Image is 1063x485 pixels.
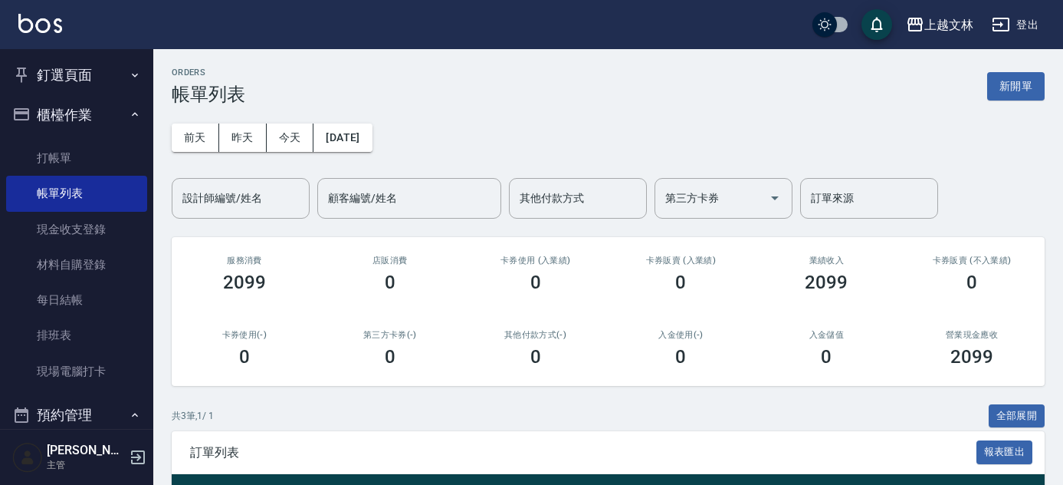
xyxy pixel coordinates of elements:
img: Logo [18,14,62,33]
a: 帳單列表 [6,176,147,211]
h3: 0 [821,346,832,368]
h2: 入金使用(-) [626,330,735,340]
button: 釘選頁面 [6,55,147,95]
h3: 0 [239,346,250,368]
h2: 卡券使用(-) [190,330,299,340]
h3: 2099 [223,272,266,293]
h3: 服務消費 [190,256,299,266]
h2: ORDERS [172,68,245,78]
a: 新開單 [987,78,1045,93]
h2: 業績收入 [772,256,881,266]
h3: 0 [530,346,541,368]
div: 上越文林 [924,15,973,35]
button: 櫃檯作業 [6,95,147,135]
button: 前天 [172,124,219,152]
button: 全部展開 [989,404,1045,428]
h2: 入金儲值 [772,330,881,340]
h5: [PERSON_NAME] [47,443,125,458]
h2: 卡券使用 (入業績) [481,256,590,266]
p: 共 3 筆, 1 / 1 [172,409,214,423]
a: 現場電腦打卡 [6,354,147,389]
h3: 0 [675,272,686,293]
h2: 卡券販賣 (不入業績) [917,256,1026,266]
button: Open [763,186,787,210]
a: 排班表 [6,318,147,353]
button: 登出 [986,11,1045,39]
h2: 其他付款方式(-) [481,330,590,340]
h3: 2099 [805,272,848,293]
img: Person [12,442,43,473]
h3: 0 [966,272,977,293]
h2: 營業現金應收 [917,330,1026,340]
a: 每日結帳 [6,282,147,318]
button: 新開單 [987,72,1045,101]
span: 訂單列表 [190,445,976,460]
button: 上越文林 [900,9,979,41]
h2: 卡券販賣 (入業績) [626,256,735,266]
button: save [861,9,892,40]
button: 報表匯出 [976,440,1033,464]
h3: 0 [675,346,686,368]
button: 預約管理 [6,395,147,435]
h3: 2099 [950,346,993,368]
button: [DATE] [313,124,372,152]
a: 打帳單 [6,140,147,176]
a: 報表匯出 [976,444,1033,459]
h3: 帳單列表 [172,84,245,105]
a: 材料自購登錄 [6,247,147,282]
h3: 0 [530,272,541,293]
button: 今天 [267,124,314,152]
h3: 0 [385,272,395,293]
h3: 0 [385,346,395,368]
a: 現金收支登錄 [6,212,147,247]
p: 主管 [47,458,125,472]
h2: 店販消費 [336,256,445,266]
button: 昨天 [219,124,267,152]
h2: 第三方卡券(-) [336,330,445,340]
